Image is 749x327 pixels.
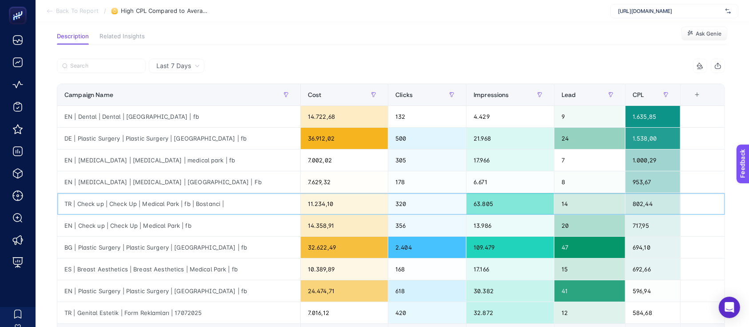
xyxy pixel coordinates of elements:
[57,302,300,323] div: TR | Genital Estetik | Form Reklamları | 17072025
[554,258,625,280] div: 15
[308,91,322,98] span: Cost
[696,30,721,37] span: Ask Genie
[388,280,466,302] div: 618
[57,149,300,171] div: EN | [MEDICAL_DATA] | [MEDICAL_DATA] | medical park | fb
[70,63,140,69] input: Search
[388,149,466,171] div: 305
[388,302,466,323] div: 420
[301,215,388,236] div: 14.358,91
[554,171,625,193] div: 8
[301,149,388,171] div: 7.002,02
[466,149,554,171] div: 17.966
[388,258,466,280] div: 168
[719,297,740,318] div: Open Intercom Messenger
[466,128,554,149] div: 21.968
[56,8,99,15] span: Back To Report
[625,258,680,280] div: 692,66
[57,237,300,258] div: BG | Plastic Surgery | Plastic Surgery | [GEOGRAPHIC_DATA] | fb
[57,33,89,40] span: Description
[57,33,89,44] button: Description
[301,128,388,149] div: 36.912,02
[301,171,388,193] div: 7.629,32
[474,91,509,98] span: Impressions
[388,193,466,214] div: 320
[301,193,388,214] div: 11.234,10
[57,280,300,302] div: EN | Plastic Surgery | Plastic Surgery | [GEOGRAPHIC_DATA] | fb
[466,106,554,127] div: 4.429
[301,302,388,323] div: 7.016,12
[466,215,554,236] div: 13.986
[104,7,106,14] span: /
[121,8,210,15] span: High CPL Compared to Average CPL
[57,193,300,214] div: TR | Check up | Check Up | Medical Park | fb | Bostanci |
[100,33,145,44] button: Related Insights
[301,258,388,280] div: 10.389,89
[618,8,722,15] span: [URL][DOMAIN_NAME]
[625,149,680,171] div: 1.000,29
[554,215,625,236] div: 20
[625,237,680,258] div: 694,10
[625,302,680,323] div: 584,68
[156,61,191,70] span: Last 7 Days
[689,91,705,98] div: +
[388,215,466,236] div: 356
[554,280,625,302] div: 41
[388,128,466,149] div: 500
[554,193,625,214] div: 14
[57,258,300,280] div: ES | Breast Aesthetics | Breast Aesthetics | Medical Park | fb
[625,280,680,302] div: 596,94
[57,128,300,149] div: DE | Plastic Surgery | Plastic Surgery | [GEOGRAPHIC_DATA] | fb
[688,91,695,111] div: 6 items selected
[466,171,554,193] div: 6.671
[301,106,388,127] div: 14.722,68
[388,106,466,127] div: 132
[625,128,680,149] div: 1.538,00
[466,280,554,302] div: 30.382
[100,33,145,40] span: Related Insights
[5,3,34,10] span: Feedback
[466,302,554,323] div: 32.872
[388,171,466,193] div: 178
[554,128,625,149] div: 24
[633,91,644,98] span: CPL
[625,193,680,214] div: 802,44
[301,280,388,302] div: 24.474,71
[466,237,554,258] div: 109.479
[57,215,300,236] div: EN | Check up | Check Up | Medical Park | fb
[466,258,554,280] div: 17.166
[725,7,731,16] img: svg%3e
[625,171,680,193] div: 953,67
[466,193,554,214] div: 63.805
[301,237,388,258] div: 32.622,49
[64,91,113,98] span: Campaign Name
[395,91,413,98] span: Clicks
[562,91,576,98] span: Lead
[554,237,625,258] div: 47
[554,302,625,323] div: 12
[554,106,625,127] div: 9
[57,106,300,127] div: EN | Dental | Dental | [GEOGRAPHIC_DATA] | fb
[625,106,680,127] div: 1.635,85
[554,149,625,171] div: 7
[388,237,466,258] div: 2.404
[57,171,300,193] div: EN | [MEDICAL_DATA] | [MEDICAL_DATA] | [GEOGRAPHIC_DATA] | Fb
[681,27,728,41] button: Ask Genie
[625,215,680,236] div: 717,95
